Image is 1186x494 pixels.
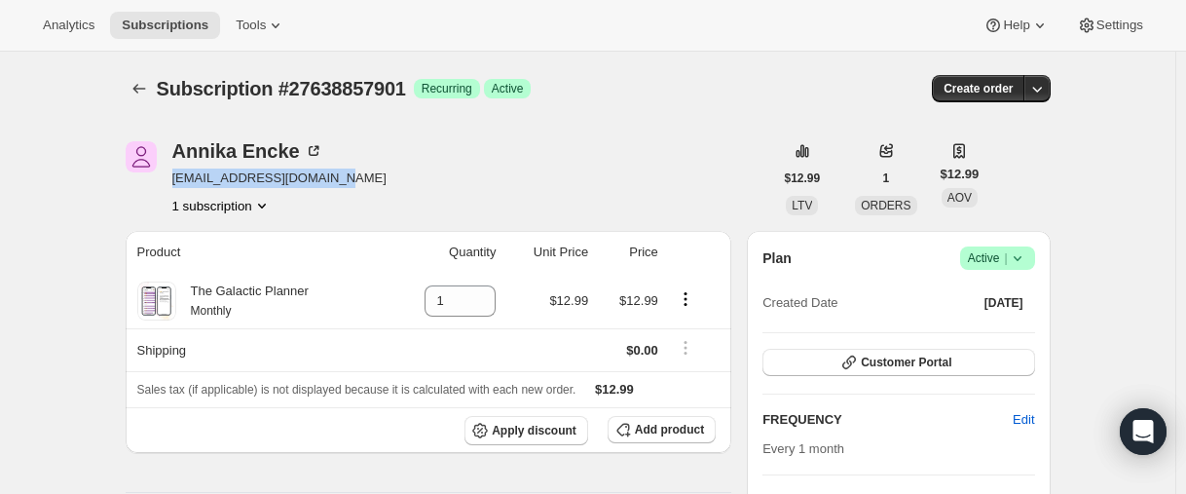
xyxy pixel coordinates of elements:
[972,12,1060,39] button: Help
[608,416,716,443] button: Add product
[1065,12,1155,39] button: Settings
[126,141,157,172] span: Annika Encke
[762,248,792,268] h2: Plan
[947,191,972,205] span: AOV
[1001,404,1046,436] button: Edit
[670,337,701,359] button: Shipping actions
[1003,18,1029,33] span: Help
[224,12,297,39] button: Tools
[1004,250,1007,266] span: |
[501,231,594,274] th: Unit Price
[762,410,1013,430] h2: FREQUENCY
[492,81,524,96] span: Active
[236,18,266,33] span: Tools
[792,199,812,212] span: LTV
[172,196,272,215] button: Product actions
[157,78,406,99] span: Subscription #27638857901
[762,349,1034,376] button: Customer Portal
[883,171,890,186] span: 1
[126,328,388,371] th: Shipping
[785,171,821,186] span: $12.99
[762,293,837,313] span: Created Date
[43,18,94,33] span: Analytics
[176,282,309,321] div: The Galactic Planner
[492,423,576,438] span: Apply discount
[594,231,664,274] th: Price
[422,81,472,96] span: Recurring
[626,343,658,358] span: $0.00
[619,293,658,308] span: $12.99
[773,165,833,192] button: $12.99
[122,18,208,33] span: Subscriptions
[126,231,388,274] th: Product
[762,441,844,456] span: Every 1 month
[139,282,173,321] img: product img
[31,12,106,39] button: Analytics
[172,169,387,188] span: [EMAIL_ADDRESS][DOMAIN_NAME]
[1120,408,1167,455] div: Open Intercom Messenger
[1013,410,1034,430] span: Edit
[670,288,701,310] button: Product actions
[941,165,980,184] span: $12.99
[984,295,1023,311] span: [DATE]
[635,422,704,437] span: Add product
[968,248,1027,268] span: Active
[388,231,502,274] th: Quantity
[595,382,634,397] span: $12.99
[861,199,910,212] span: ORDERS
[944,81,1013,96] span: Create order
[137,383,576,397] span: Sales tax (if applicable) is not displayed because it is calculated with each new order.
[464,416,588,445] button: Apply discount
[861,355,951,370] span: Customer Portal
[1096,18,1143,33] span: Settings
[126,75,153,102] button: Subscriptions
[191,304,232,318] small: Monthly
[172,141,323,161] div: Annika Encke
[549,293,588,308] span: $12.99
[973,289,1035,317] button: [DATE]
[110,12,220,39] button: Subscriptions
[871,165,902,192] button: 1
[932,75,1024,102] button: Create order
